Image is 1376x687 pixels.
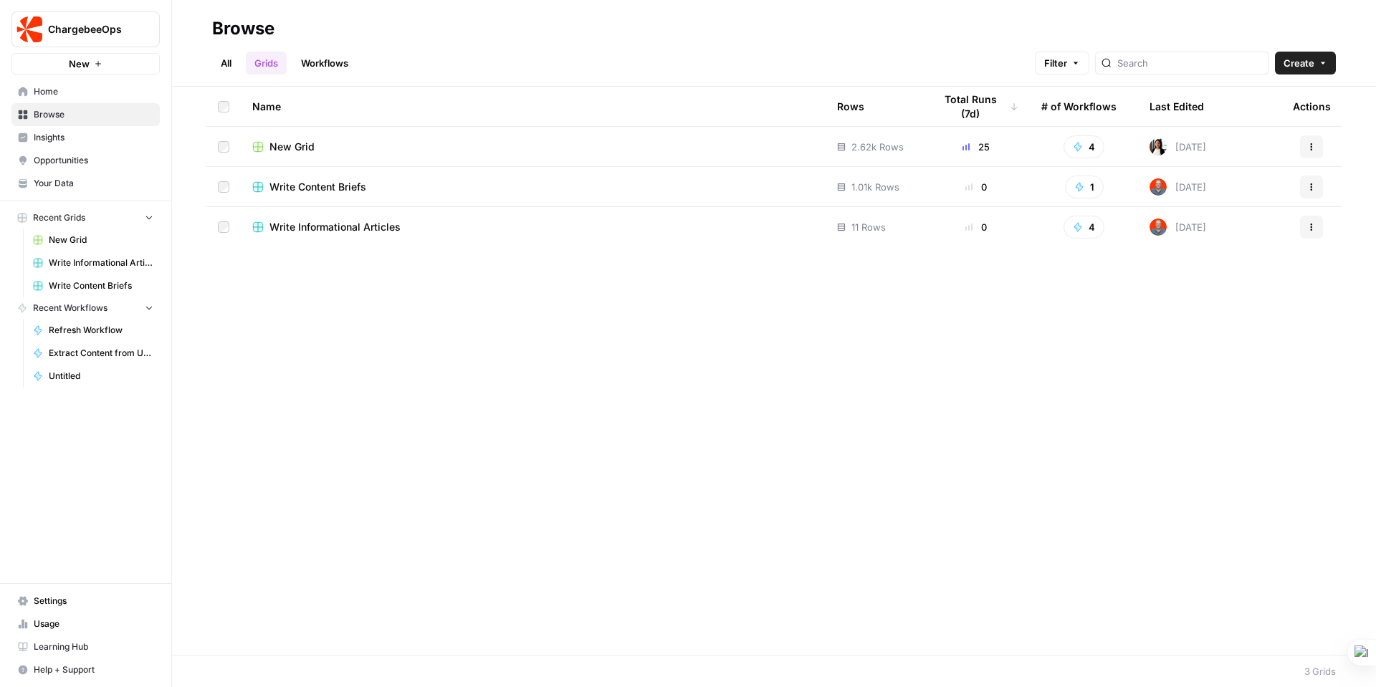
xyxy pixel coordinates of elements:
[1150,218,1206,236] div: [DATE]
[11,658,160,681] button: Help + Support
[1044,56,1067,70] span: Filter
[1150,138,1206,155] div: [DATE]
[837,87,864,126] div: Rows
[269,140,315,154] span: New Grid
[48,22,135,37] span: ChargebeeOps
[11,53,160,75] button: New
[851,140,904,154] span: 2.62k Rows
[212,17,274,40] div: Browse
[69,57,90,71] span: New
[246,52,287,75] a: Grids
[34,108,153,121] span: Browse
[269,180,366,194] span: Write Content Briefs
[1150,87,1204,126] div: Last Edited
[16,16,42,42] img: ChargebeeOps Logo
[292,52,357,75] a: Workflows
[27,229,160,251] a: New Grid
[27,342,160,365] a: Extract Content from URL
[11,297,160,319] button: Recent Workflows
[1065,176,1104,198] button: 1
[49,256,153,269] span: Write Informational Articles
[1150,218,1167,236] img: 698zlg3kfdwlkwrbrsgpwna4smrc
[934,220,1018,234] div: 0
[252,140,814,154] a: New Grid
[33,302,107,314] span: Recent Workflows
[27,274,160,297] a: Write Content Briefs
[1041,87,1117,126] div: # of Workflows
[1035,52,1089,75] button: Filter
[269,220,401,234] span: Write Informational Articles
[212,52,240,75] a: All
[49,279,153,292] span: Write Content Briefs
[49,324,153,337] span: Refresh Workflow
[49,234,153,246] span: New Grid
[11,126,160,149] a: Insights
[27,251,160,274] a: Write Informational Articles
[1275,52,1336,75] button: Create
[252,87,814,126] div: Name
[11,590,160,612] a: Settings
[34,177,153,190] span: Your Data
[252,180,814,194] a: Write Content Briefs
[11,612,160,635] a: Usage
[34,640,153,653] span: Learning Hub
[1064,135,1104,158] button: 4
[34,154,153,167] span: Opportunities
[33,211,85,224] span: Recent Grids
[1150,178,1167,196] img: 698zlg3kfdwlkwrbrsgpwna4smrc
[1284,56,1314,70] span: Create
[49,347,153,360] span: Extract Content from URL
[49,370,153,383] span: Untitled
[34,131,153,144] span: Insights
[252,220,814,234] a: Write Informational Articles
[1150,178,1206,196] div: [DATE]
[934,180,1018,194] div: 0
[27,319,160,342] a: Refresh Workflow
[11,172,160,195] a: Your Data
[27,365,160,388] a: Untitled
[1117,56,1263,70] input: Search
[934,140,1018,154] div: 25
[851,180,899,194] span: 1.01k Rows
[934,87,1018,126] div: Total Runs (7d)
[11,103,160,126] a: Browse
[11,149,160,172] a: Opportunities
[11,11,160,47] button: Workspace: ChargebeeOps
[34,595,153,607] span: Settings
[1304,664,1336,678] div: 3 Grids
[1064,216,1104,239] button: 4
[11,207,160,229] button: Recent Grids
[34,663,153,676] span: Help + Support
[11,80,160,103] a: Home
[1150,138,1167,155] img: xqjo96fmx1yk2e67jao8cdkou4un
[34,618,153,630] span: Usage
[34,85,153,98] span: Home
[1293,87,1331,126] div: Actions
[851,220,886,234] span: 11 Rows
[11,635,160,658] a: Learning Hub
